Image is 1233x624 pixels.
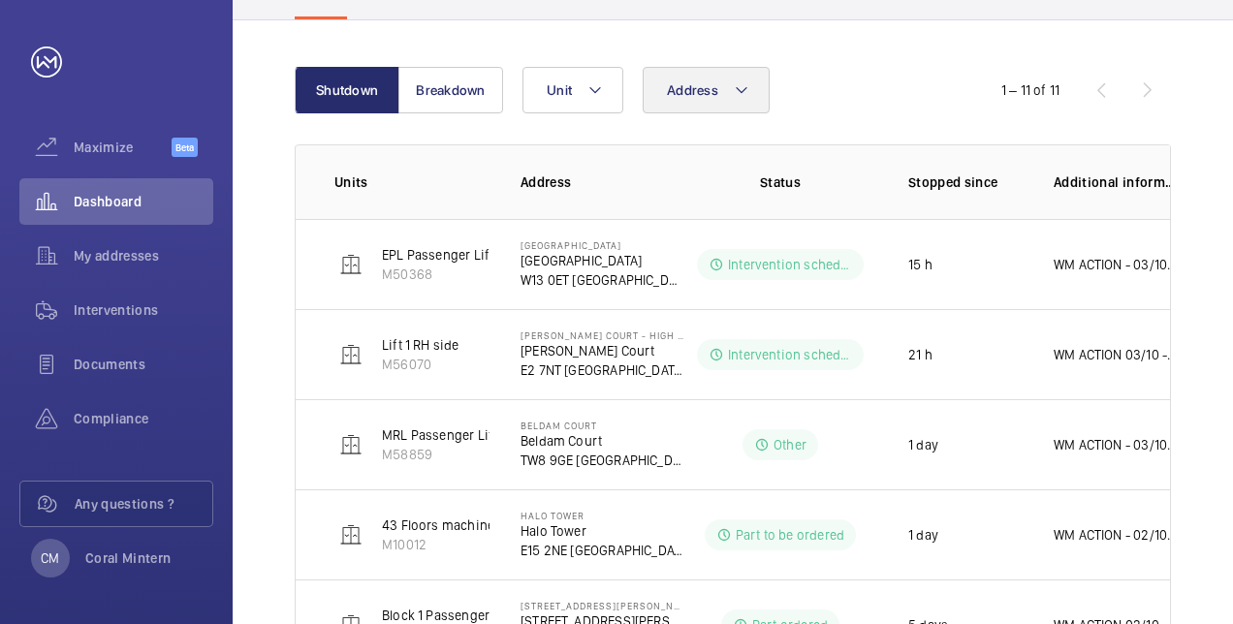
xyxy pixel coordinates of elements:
p: Halo Tower [521,510,683,521]
p: W13 0ET [GEOGRAPHIC_DATA] [521,270,683,290]
span: Interventions [74,300,213,320]
p: E15 2NE [GEOGRAPHIC_DATA] [521,541,683,560]
span: Dashboard [74,192,213,211]
button: Breakdown [398,67,503,113]
p: WM ACTION 03/10 - Follow up [DATE] - No access [1054,345,1178,364]
p: M56070 [382,355,459,374]
p: Address [521,172,683,192]
p: Beldam Court [521,420,683,431]
p: M10012 [382,535,688,554]
p: 1 day [908,525,938,545]
p: Halo Tower [521,521,683,541]
p: Beldam Court [521,431,683,451]
p: Stopped since [908,172,1023,192]
img: elevator.svg [339,433,363,456]
p: Part to be ordered [736,525,844,545]
button: Address [643,67,770,113]
p: [GEOGRAPHIC_DATA] [521,239,683,251]
span: Address [667,82,718,98]
p: WM ACTION - 03/10 - 2 Man follow up [DATE] - Follow up [DATE] - No access follow up in hours [1054,435,1178,454]
p: Status [697,172,864,192]
p: Coral Mintern [85,548,172,568]
p: MRL Passenger Lift [382,425,497,445]
p: [GEOGRAPHIC_DATA] [521,251,683,270]
p: M58859 [382,445,497,464]
button: Unit [522,67,623,113]
p: 15 h [908,255,933,274]
p: EPL Passenger Lift [382,245,493,265]
img: elevator.svg [339,253,363,276]
p: Other [774,435,806,454]
p: WM ACTION - 02/10 - Sourcing lead times on replacement 01/10 - Technical attended recommend repla... [1054,525,1178,545]
p: 21 h [908,345,933,364]
span: Maximize [74,138,172,157]
p: CM [41,548,59,568]
img: elevator.svg [339,343,363,366]
p: [PERSON_NAME] Court - High Risk Building [521,329,683,341]
span: My addresses [74,246,213,265]
p: Lift 1 RH side [382,335,459,355]
button: Shutdown [295,67,399,113]
p: [STREET_ADDRESS][PERSON_NAME] - High Risk Building [521,600,683,611]
p: E2 7NT [GEOGRAPHIC_DATA] [521,360,683,380]
p: 43 Floors machine room less. Left hand fire fighter [382,515,688,535]
img: elevator.svg [339,523,363,546]
span: Documents [74,355,213,374]
p: M50368 [382,265,493,284]
span: Any questions ? [75,494,212,514]
span: Beta [172,138,198,157]
div: 1 – 11 of 11 [1001,80,1059,100]
p: Units [334,172,490,192]
p: TW8 9GE [GEOGRAPHIC_DATA] [521,451,683,470]
p: 1 day [908,435,938,454]
p: WM ACTION - 03/10 - Follow up [DATE] - No access [1054,255,1178,274]
span: Unit [547,82,572,98]
p: Intervention scheduled [728,255,852,274]
p: Intervention scheduled [728,345,852,364]
p: [PERSON_NAME] Court [521,341,683,360]
p: Additional information [1054,172,1178,192]
span: Compliance [74,409,213,428]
